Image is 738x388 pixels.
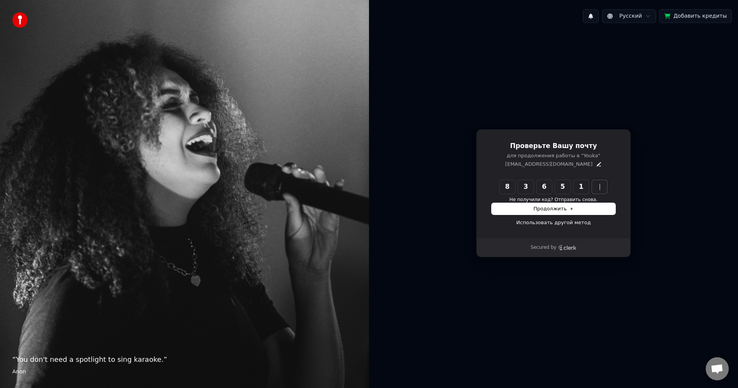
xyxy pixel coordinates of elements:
[534,205,574,212] span: Продолжить
[12,12,28,28] img: youka
[492,152,615,159] p: для продолжения работы в "Youka"
[12,368,357,376] footer: Anon
[509,197,597,203] button: Не получили код? Отправить снова.
[492,142,615,151] h1: Проверьте Вашу почту
[530,245,556,251] p: Secured by
[505,161,592,168] p: [EMAIL_ADDRESS][DOMAIN_NAME]
[706,357,729,380] div: Открытый чат
[12,354,357,365] p: “ You don't need a spotlight to sing karaoke. ”
[516,219,591,226] a: Использовать другой метод
[659,9,732,23] button: Добавить кредиты
[492,203,615,215] button: Продолжить
[596,161,602,167] button: Edit
[558,245,577,250] a: Clerk logo
[500,180,623,194] input: Enter verification code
